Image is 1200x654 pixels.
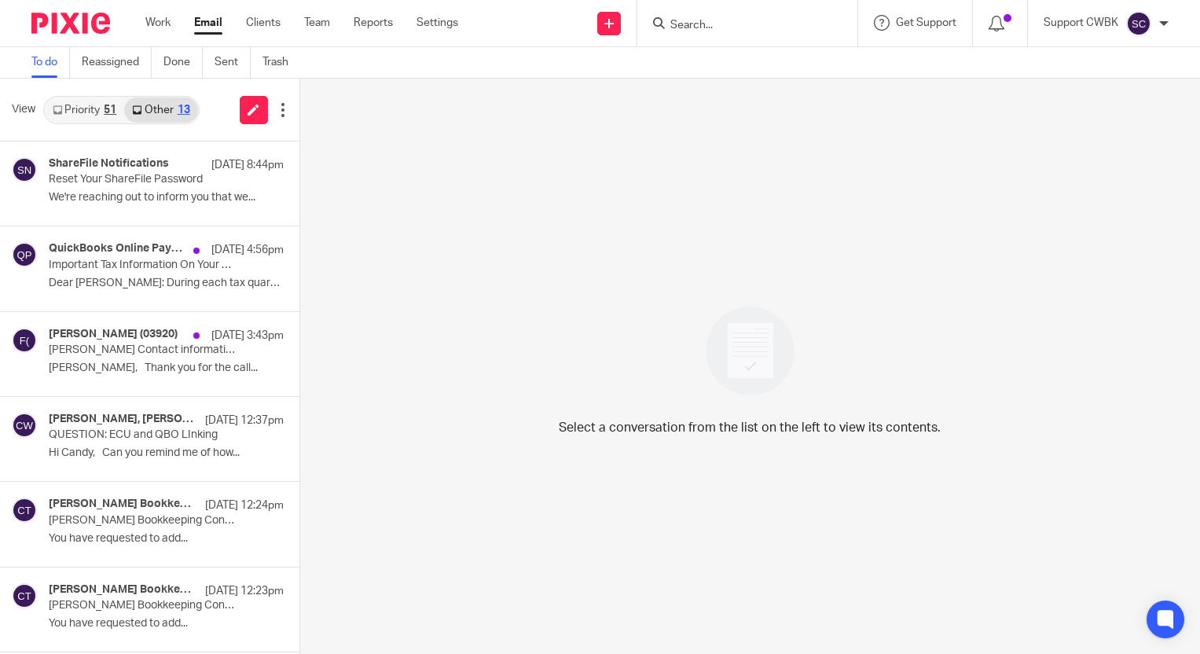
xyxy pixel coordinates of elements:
a: Email [194,15,222,31]
h4: QuickBooks Online Payroll [49,242,185,255]
a: Clients [246,15,281,31]
a: Settings [417,15,458,31]
p: [DATE] 8:44pm [211,157,284,173]
a: To do [31,47,70,78]
p: We're reaching out to inform you that we... [49,191,284,204]
img: svg%3E [1126,11,1151,36]
h4: [PERSON_NAME], [PERSON_NAME] [49,413,197,426]
a: Work [145,15,171,31]
p: [DATE] 3:43pm [211,328,284,344]
h4: [PERSON_NAME] Bookkeeping Team [49,498,197,511]
img: svg%3E [12,242,37,267]
a: Reports [354,15,393,31]
a: Sent [215,47,251,78]
img: Pixie [31,13,110,34]
p: You have requested to add... [49,617,284,630]
a: Reassigned [82,47,152,78]
span: View [12,101,35,118]
h4: [PERSON_NAME] Bookkeeping Team [49,583,197,597]
img: svg%3E [12,583,37,608]
p: [DATE] 12:24pm [205,498,284,513]
h4: [PERSON_NAME] (03920) [49,328,178,341]
img: svg%3E [12,498,37,523]
h4: ShareFile Notifications [49,157,169,171]
input: Search [669,19,810,33]
img: svg%3E [12,328,37,353]
p: [DATE] 12:23pm [205,583,284,599]
p: [PERSON_NAME] Contact information [49,344,237,357]
p: Support CWBK [1044,15,1118,31]
img: svg%3E [12,157,37,182]
p: Dear [PERSON_NAME]: During each tax quarter... [49,277,284,290]
p: You have requested to add... [49,532,284,546]
p: [PERSON_NAME] Bookkeeping Confirmation - Send Mail as [PERSON_NAME][EMAIL_ADDRESS][DOMAIN_NAME] [49,599,237,612]
p: Hi Candy, Can you remind me of how... [49,446,284,460]
a: Team [304,15,330,31]
p: [PERSON_NAME], Thank you for the call... [49,362,284,375]
div: 51 [104,105,116,116]
span: Get Support [896,17,956,28]
img: svg%3E [12,413,37,438]
p: [PERSON_NAME] Bookkeeping Confirmation - Send Mail as [PERSON_NAME][EMAIL_ADDRESS][DOMAIN_NAME] [49,514,237,527]
p: [DATE] 4:56pm [211,242,284,258]
p: QUESTION: ECU and QBO LInking [49,428,237,442]
p: Important Tax Information On Your Federal Payment and Filing [49,259,237,272]
img: image [695,296,805,406]
a: Done [163,47,203,78]
div: 13 [178,105,190,116]
p: Reset Your ShareFile Password [49,173,237,186]
a: Trash [262,47,300,78]
p: [DATE] 12:37pm [205,413,284,428]
a: Priority51 [45,97,124,123]
p: Select a conversation from the list on the left to view its contents. [559,418,941,437]
a: Other13 [124,97,197,123]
